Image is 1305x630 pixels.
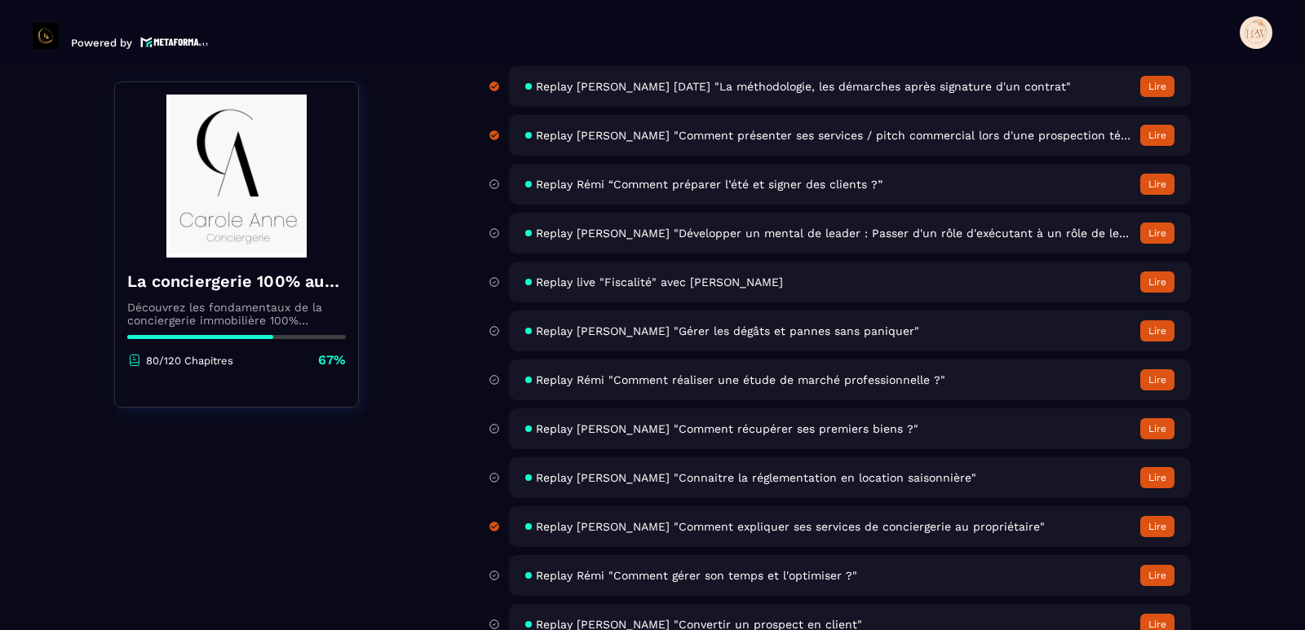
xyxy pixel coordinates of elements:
[127,95,346,258] img: banner
[140,35,209,49] img: logo
[536,569,857,582] span: Replay Rémi "Comment gérer son temps et l'optimiser ?"
[1140,125,1174,146] button: Lire
[536,275,783,289] span: Replay live "Fiscalité" avec [PERSON_NAME]
[536,471,976,484] span: Replay [PERSON_NAME] "Connaitre la réglementation en location saisonnière"
[33,23,59,49] img: logo-branding
[536,227,1132,240] span: Replay [PERSON_NAME] "Développer un mental de leader : Passer d'un rôle d'exécutant à un rôle de ...
[1140,76,1174,97] button: Lire
[1140,174,1174,195] button: Lire
[536,422,918,435] span: Replay [PERSON_NAME] "Comment récupérer ses premiers biens ?"
[536,80,1071,93] span: Replay [PERSON_NAME] [DATE] "La méthodologie, les démarches après signature d'un contrat"
[71,37,132,49] p: Powered by
[1140,320,1174,341] button: Lire
[1140,369,1174,390] button: Lire
[536,129,1132,142] span: Replay [PERSON_NAME] "Comment présenter ses services / pitch commercial lors d'une prospection té...
[1140,565,1174,586] button: Lire
[536,373,945,386] span: Replay Rémi "Comment réaliser une étude de marché professionnelle ?"
[127,301,346,327] p: Découvrez les fondamentaux de la conciergerie immobilière 100% automatisée. Cette formation est c...
[1140,516,1174,537] button: Lire
[1140,418,1174,439] button: Lire
[146,355,233,367] p: 80/120 Chapitres
[1140,271,1174,293] button: Lire
[536,520,1045,533] span: Replay [PERSON_NAME] "Comment expliquer ses services de conciergerie au propriétaire"
[1140,467,1174,488] button: Lire
[1140,222,1174,244] button: Lire
[536,324,919,337] span: Replay [PERSON_NAME] "Gérer les dégâts et pannes sans paniquer"
[318,351,346,369] p: 67%
[536,178,883,191] span: Replay Rémi “Comment préparer l’été et signer des clients ?”
[127,270,346,293] h4: La conciergerie 100% automatisée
